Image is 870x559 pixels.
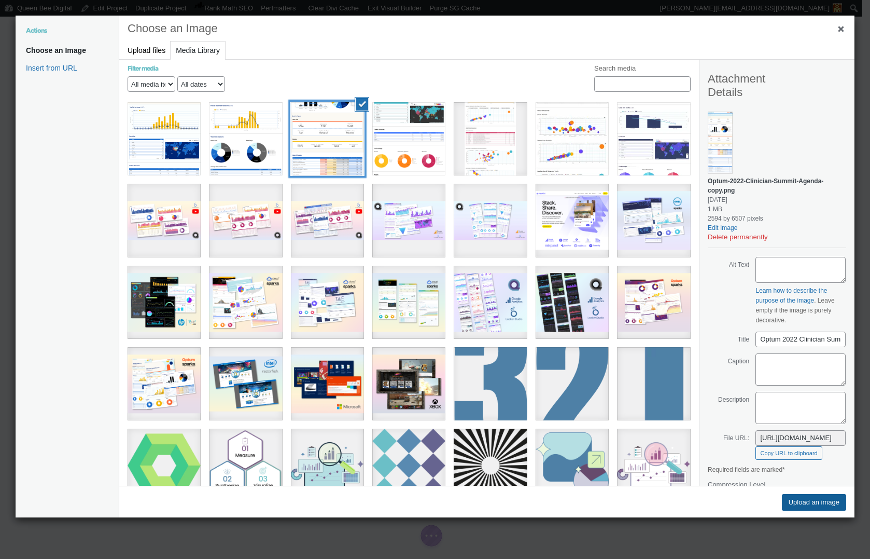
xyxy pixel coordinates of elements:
h2: Attachment Details [708,72,846,105]
div: 2594 by 6507 pixels [708,214,846,223]
li: 38 [205,180,286,261]
li: 12 [531,262,613,343]
li: [QBD] Looker Studio Dashboard Reseale Cover Shots (956 x 504 px) - Google Ads Landscape [450,180,531,261]
li: [QBD] Looker Studio Dashboard Reseale Cover Shots (956 x 504 px) - Google Ads Landscape (1) [368,180,450,261]
li: 10 [450,262,531,343]
div: Optum-2022-Clinician-Summit-Agenda-copy.png [708,176,846,195]
button: Copy URL to clipboard [755,446,822,460]
li: Optum 2022 Clinician Summit Agenda copy [287,98,368,180]
li: 14 [123,343,205,425]
label: Search media [594,65,636,72]
li: veggiesAsset 5@2x [368,425,450,506]
li: [QBD] Contra Project Covers (1600 x 1200 px) (3) [205,343,286,425]
li: 37 [123,180,205,261]
label: Alt Text [708,256,749,272]
h2: Filter media [128,65,158,77]
label: Caption [708,353,749,369]
li: 8 [368,262,450,343]
li: veggiesAsset 1@2x [450,425,531,506]
label: Title [708,331,749,347]
li: 7 [287,262,368,343]
li: time seriesAsset 1@2x [531,425,613,506]
li: TIBCO TAF 2022 - Sessions [450,98,531,180]
li: [QBD] Upwork Portfolio Covers (1436 x 1146 px) (9) [368,343,450,425]
li: 13 [613,262,694,343]
li: marketing illustration 2Asset 2@1x [287,425,368,506]
h2: Actions [26,27,47,39]
li: target7Asset 1@2x [613,425,694,506]
li: 01 (4) [450,343,531,425]
li: qbd shapesAsset 10@2x [123,425,205,506]
a: Learn how to describe the purpose of the image [755,287,827,304]
li: Stacklist Cover Screenshot (1436 x 1146 px) [531,180,613,261]
li: 01 (4) copy 2 [613,343,694,425]
span: Required fields are marked [708,466,785,473]
li: 01 (4) copy [531,343,613,425]
a: Edit Image [708,223,846,233]
h1: Choose an Image [119,16,854,42]
li: [QBD] Upwork Portfolio Covers (1436 x 1146 px) (11) [287,343,368,425]
li: 6 [205,262,286,343]
li: 5 [123,262,205,343]
span: Compression Level [708,476,765,492]
li: TAF 2023 Topline Metrics [613,98,694,180]
label: Description [708,391,749,407]
div: 1 MB [708,204,846,214]
li: 01 (2) [205,425,286,506]
li: 3 [613,180,694,261]
button: Upload files [122,42,171,60]
button: Media Library [170,41,226,60]
label: File URL: [708,430,749,445]
p: . Leave empty if the image is purely decorative. [755,286,846,326]
li: Optum 2022 Clinician Summit Topline Metrics copy [123,98,205,180]
button: Delete permanently [708,233,768,241]
button: Insert from URL [16,59,119,77]
div: [DATE] [708,195,846,204]
button: Choose an Image [16,42,119,59]
li: 39 [287,180,368,261]
li: Optum 2022 Clinician Summit Sessions copy [205,98,286,180]
button: Upload an image [782,494,846,511]
li: TIBCO TAF 2022 - Agenda Events [531,98,613,180]
li: TIBCO TAF 2022 - Topline Metrics [368,98,450,180]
